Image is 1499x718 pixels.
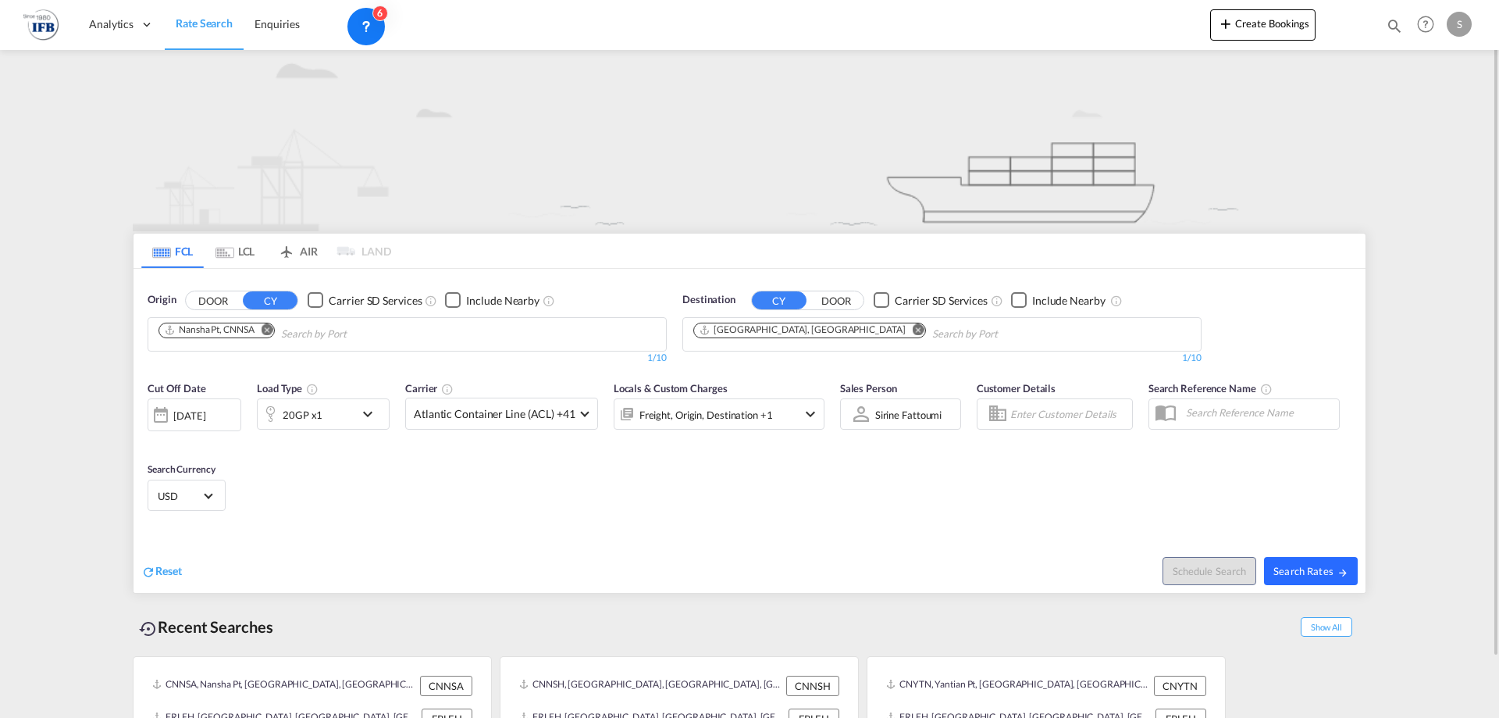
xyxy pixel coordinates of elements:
button: Remove [902,323,925,339]
md-datepicker: Select [148,430,159,451]
span: Show All [1301,617,1352,637]
div: Freight Origin Destination Factory Stuffing [639,404,773,426]
button: Remove [251,323,274,339]
img: new-FCL.png [133,50,1366,231]
md-icon: icon-airplane [277,242,296,254]
span: Load Type [257,382,319,395]
md-icon: Unchecked: Ignores neighbouring ports when fetching rates.Checked : Includes neighbouring ports w... [1110,295,1123,307]
md-icon: Unchecked: Search for CY (Container Yard) services for all selected carriers.Checked : Search for... [991,295,1003,307]
span: Rate Search [176,16,233,30]
button: CY [752,291,806,309]
div: [DATE] [148,398,241,431]
div: CNYTN [1154,676,1206,696]
md-select: Sales Person: Sirine Fattoumi [874,403,944,426]
span: Analytics [89,16,134,32]
div: 20GP x1 [283,404,322,426]
md-icon: icon-information-outline [306,383,319,395]
span: Carrier [405,382,454,395]
div: 20GP x1icon-chevron-down [257,398,390,430]
md-icon: icon-chevron-down [801,405,820,423]
md-icon: The selected Trucker/Carrierwill be displayed in the rate results If the rates are from another f... [441,383,454,395]
md-checkbox: Checkbox No Ink [445,292,539,309]
span: USD [158,489,201,503]
span: Atlantic Container Line (ACL) +41 [414,406,575,422]
md-chips-wrap: Chips container. Use arrow keys to select chips. [156,318,436,347]
div: Carrier SD Services [895,293,988,309]
button: Search Ratesicon-arrow-right [1264,557,1358,585]
div: CNNSH, Nanshan, China, Greater China & Far East Asia, Asia Pacific [519,676,782,696]
md-icon: Your search will be saved by the below given name [1260,383,1273,395]
div: Carrier SD Services [329,293,422,309]
button: DOOR [809,291,863,309]
div: OriginDOOR CY Checkbox No InkUnchecked: Search for CY (Container Yard) services for all selected ... [134,269,1365,593]
span: Enquiries [255,17,300,30]
span: Help [1412,11,1439,38]
div: S [1447,12,1472,37]
md-icon: Unchecked: Search for CY (Container Yard) services for all selected carriers.Checked : Search for... [425,295,437,307]
input: Chips input. [281,322,429,347]
div: Help [1412,11,1447,39]
div: Include Nearby [466,293,539,309]
md-checkbox: Checkbox No Ink [1011,292,1106,309]
div: Press delete to remove this chip. [164,323,257,337]
div: CNYTN, Yantian Pt, China, Greater China & Far East Asia, Asia Pacific [886,676,1150,696]
md-tab-item: AIR [266,234,329,268]
span: Destination [682,292,735,308]
md-chips-wrap: Chips container. Use arrow keys to select chips. [691,318,1087,347]
input: Search Reference Name [1178,401,1339,424]
md-select: Select Currency: $ USDUnited States Dollar [156,484,217,507]
div: icon-magnify [1386,17,1403,41]
div: icon-refreshReset [141,563,182,580]
md-icon: Unchecked: Ignores neighbouring ports when fetching rates.Checked : Includes neighbouring ports w... [543,295,555,307]
md-icon: icon-refresh [141,565,155,579]
span: Locals & Custom Charges [614,382,728,395]
div: Recent Searches [133,609,280,645]
div: 1/10 [682,352,1202,365]
md-icon: icon-chevron-down [358,405,385,423]
span: Search Reference Name [1148,382,1273,395]
span: Customer Details [977,382,1056,395]
div: Include Nearby [1032,293,1106,309]
span: Origin [148,292,176,308]
button: DOOR [186,291,240,309]
button: icon-plus 400-fgCreate Bookings [1210,9,1316,41]
div: Freight Origin Destination Factory Stuffingicon-chevron-down [614,398,824,430]
span: Reset [155,564,182,577]
span: Cut Off Date [148,382,206,395]
div: CNNSH [786,676,839,696]
div: CNNSA [420,676,472,696]
img: de31bbe0256b11eebba44b54815f083d.png [23,7,59,42]
md-icon: icon-magnify [1386,17,1403,34]
div: Nansha Pt, CNNSA [164,323,254,337]
md-icon: icon-plus 400-fg [1216,14,1235,33]
md-tab-item: LCL [204,234,266,268]
span: Search Rates [1273,565,1348,577]
md-tab-item: FCL [141,234,204,268]
span: Search Currency [148,463,215,475]
md-icon: icon-backup-restore [139,620,158,638]
div: Le Havre, FRLEH [699,323,905,337]
div: CNNSA, Nansha Pt, China, Greater China & Far East Asia, Asia Pacific [152,676,416,696]
span: Sales Person [840,382,897,395]
div: 1/10 [148,352,667,365]
input: Enter Customer Details [1010,402,1127,426]
md-icon: icon-arrow-right [1337,567,1348,578]
div: Press delete to remove this chip. [699,323,908,337]
input: Chips input. [932,322,1081,347]
div: [DATE] [173,409,205,423]
md-pagination-wrapper: Use the left and right arrow keys to navigate between tabs [141,234,391,268]
div: Sirine Fattoumi [875,409,942,421]
button: Note: By default Schedule search will only considerorigin ports, destination ports and cut off da... [1163,557,1256,585]
md-checkbox: Checkbox No Ink [308,292,422,309]
button: CY [243,291,297,309]
md-checkbox: Checkbox No Ink [874,292,988,309]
